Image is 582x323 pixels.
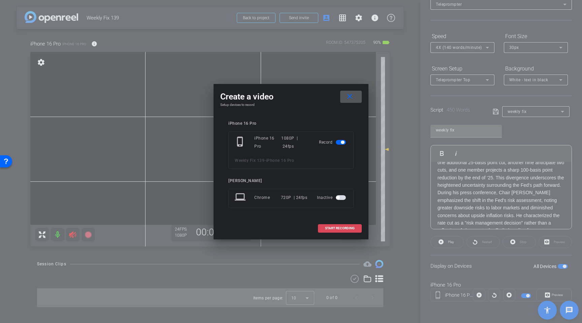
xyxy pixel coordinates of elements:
span: iPhone 16 Pro [266,158,294,163]
mat-icon: phone_iphone [235,136,247,148]
mat-icon: laptop [235,192,247,204]
span: Weekly Fix 139 [235,158,264,163]
div: 720P | 24fps [281,192,308,204]
span: - [264,158,266,163]
div: [PERSON_NAME] [228,178,354,183]
h4: Setup devices to record [220,103,362,107]
div: iPhone 16 Pro [254,134,281,150]
div: Chrome [254,192,281,204]
div: Create a video [220,91,362,103]
mat-icon: close [346,92,354,101]
div: 1080P | 24fps [281,134,309,150]
div: iPhone 16 Pro [228,121,354,126]
button: START RECORDING [318,224,362,233]
span: START RECORDING [325,227,355,230]
div: Record [319,134,347,150]
div: Inactive [317,192,347,204]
